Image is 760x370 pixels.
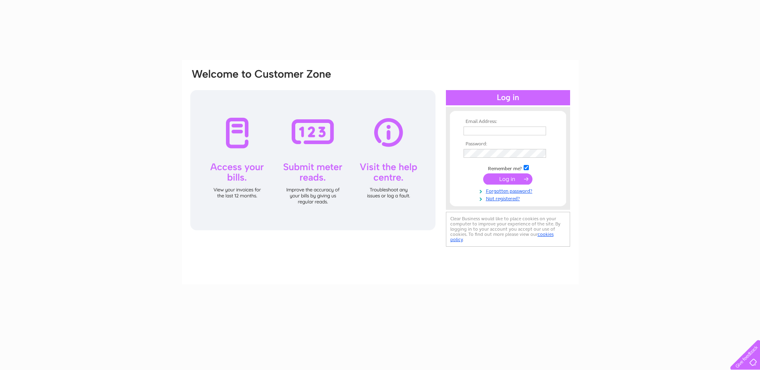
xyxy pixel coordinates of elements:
[462,164,554,172] td: Remember me?
[462,119,554,125] th: Email Address:
[464,187,554,194] a: Forgotten password?
[446,212,570,247] div: Clear Business would like to place cookies on your computer to improve your experience of the sit...
[464,194,554,202] a: Not registered?
[450,231,554,242] a: cookies policy
[462,141,554,147] th: Password:
[483,173,532,185] input: Submit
